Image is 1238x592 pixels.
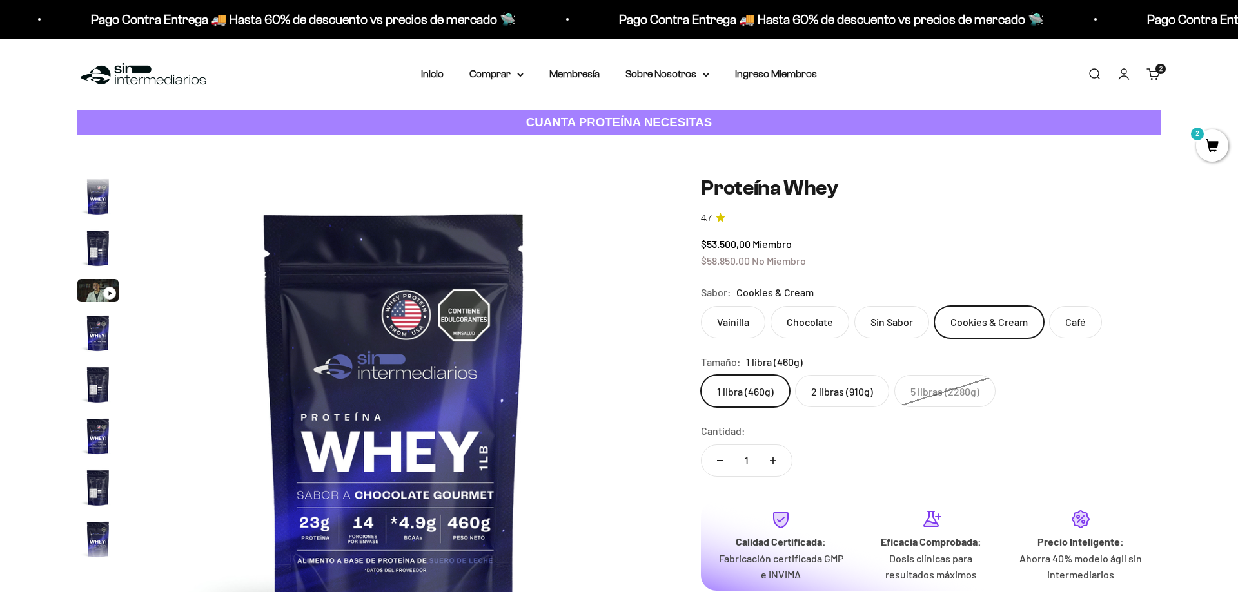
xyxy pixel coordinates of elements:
[1016,550,1145,583] p: Ahorra 40% modelo ágil sin intermediarios
[77,415,119,461] button: Ir al artículo 6
[701,284,731,301] legend: Sabor:
[716,550,845,583] p: Fabricación certificada GMP e INVIMA
[77,312,119,354] img: Proteína Whey
[77,519,119,564] button: Ir al artículo 8
[881,535,981,548] strong: Eficacia Comprobada:
[77,364,119,409] button: Ir al artículo 5
[1196,140,1228,154] a: 2
[702,445,739,476] button: Reducir cantidad
[617,9,1042,30] p: Pago Contra Entrega 🚚 Hasta 60% de descuento vs precios de mercado 🛸
[77,364,119,405] img: Proteína Whey
[469,66,524,82] summary: Comprar
[752,254,806,267] span: No Miembro
[735,68,817,79] a: Ingreso Miembros
[77,227,119,272] button: Ir al artículo 2
[736,284,814,301] span: Cookies & Cream
[77,519,119,560] img: Proteína Whey
[77,176,119,221] button: Ir al artículo 1
[701,211,712,225] span: 4.7
[625,66,709,82] summary: Sobre Nosotros
[526,115,712,129] strong: CUANTA PROTEÍNA NECESITAS
[752,238,792,250] span: Miembro
[701,176,1161,200] h1: Proteína Whey
[77,415,119,457] img: Proteína Whey
[701,211,1161,225] a: 4.74.7 de 5.0 estrellas
[77,176,119,217] img: Proteína Whey
[1190,126,1205,142] mark: 2
[421,68,444,79] a: Inicio
[701,354,741,370] legend: Tamaño:
[77,467,119,508] img: Proteína Whey
[701,423,745,439] label: Cantidad:
[77,467,119,512] button: Ir al artículo 7
[77,279,119,306] button: Ir al artículo 3
[701,254,750,267] span: $58.850,00
[701,238,751,250] span: $53.500,00
[1159,66,1163,72] span: 2
[77,312,119,358] button: Ir al artículo 4
[746,354,803,370] span: 1 libra (460g)
[77,227,119,269] img: Proteína Whey
[77,110,1161,135] a: CUANTA PROTEÍNA NECESITAS
[89,9,514,30] p: Pago Contra Entrega 🚚 Hasta 60% de descuento vs precios de mercado 🛸
[549,68,600,79] a: Membresía
[866,550,995,583] p: Dosis clínicas para resultados máximos
[736,535,826,548] strong: Calidad Certificada:
[1037,535,1124,548] strong: Precio Inteligente:
[754,445,792,476] button: Aumentar cantidad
